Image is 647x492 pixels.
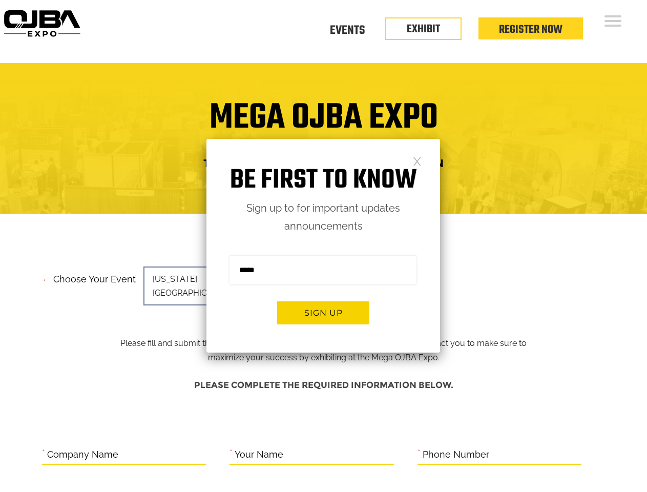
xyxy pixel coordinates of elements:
label: Choose your event [47,265,136,288]
a: Close [413,156,422,165]
h4: Trade Show Exhibit Space Application [8,154,639,173]
p: Sign up to for important updates announcements [206,199,440,235]
h1: Mega OJBA Expo [8,104,639,145]
p: Please fill and submit the information below and one of our team members will contact you to make... [112,271,535,365]
label: Company Name [47,447,118,463]
label: Phone Number [423,447,489,463]
a: Register Now [499,21,562,38]
a: EXHIBIT [407,20,440,38]
label: Your Name [235,447,283,463]
button: Sign up [277,301,369,324]
h1: Be first to know [206,165,440,197]
span: [US_STATE][GEOGRAPHIC_DATA] [143,266,287,305]
h4: Please complete the required information below. [42,375,606,395]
